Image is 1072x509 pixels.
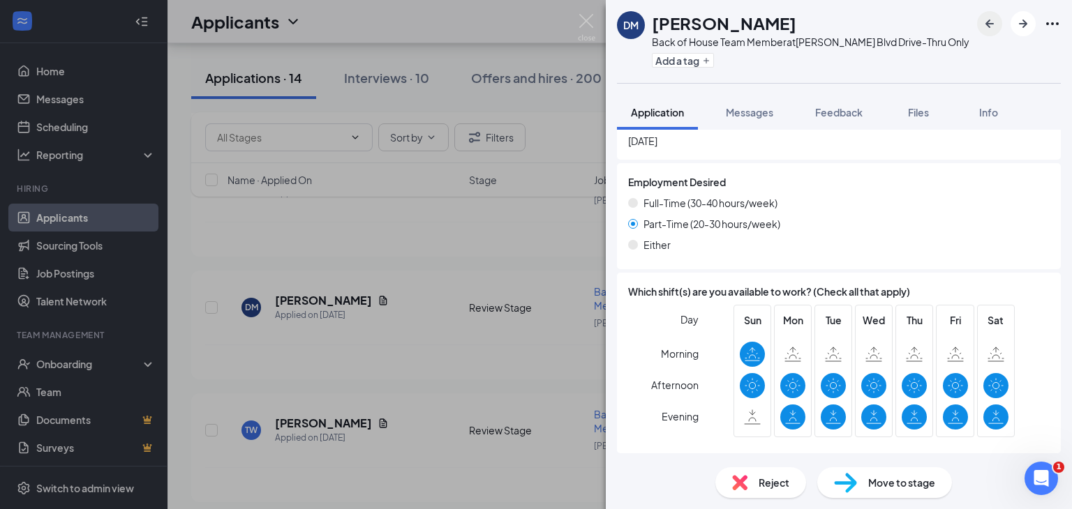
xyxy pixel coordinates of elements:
[1015,15,1032,32] svg: ArrowRight
[821,312,846,328] span: Tue
[759,475,789,490] span: Reject
[815,106,863,119] span: Feedback
[643,216,780,231] span: Part-Time (20-30 hours/week)
[652,35,969,49] div: Back of House Team Member at [PERSON_NAME] Blvd Drive-Thru Only
[1044,15,1061,32] svg: Ellipses
[902,312,927,328] span: Thu
[661,341,699,366] span: Morning
[643,237,671,252] span: Either
[652,53,714,68] button: PlusAdd a tag
[662,404,699,429] span: Evening
[861,312,886,328] span: Wed
[1011,11,1036,36] button: ArrowRight
[631,106,684,119] span: Application
[983,312,1008,328] span: Sat
[651,372,699,397] span: Afternoon
[868,475,935,490] span: Move to stage
[979,106,998,119] span: Info
[943,312,968,328] span: Fri
[981,15,998,32] svg: ArrowLeftNew
[780,312,805,328] span: Mon
[740,312,765,328] span: Sun
[680,312,699,327] span: Day
[1025,462,1058,495] iframe: Intercom live chat
[628,174,726,190] span: Employment Desired
[977,11,1002,36] button: ArrowLeftNew
[623,18,639,32] div: DM
[643,195,777,211] span: Full-Time (30-40 hours/week)
[726,106,773,119] span: Messages
[702,56,710,65] svg: Plus
[628,284,910,299] span: Which shift(s) are you available to work? (Check all that apply)
[652,11,796,35] h1: [PERSON_NAME]
[628,133,1050,149] span: [DATE]
[1053,462,1064,473] span: 1
[908,106,929,119] span: Files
